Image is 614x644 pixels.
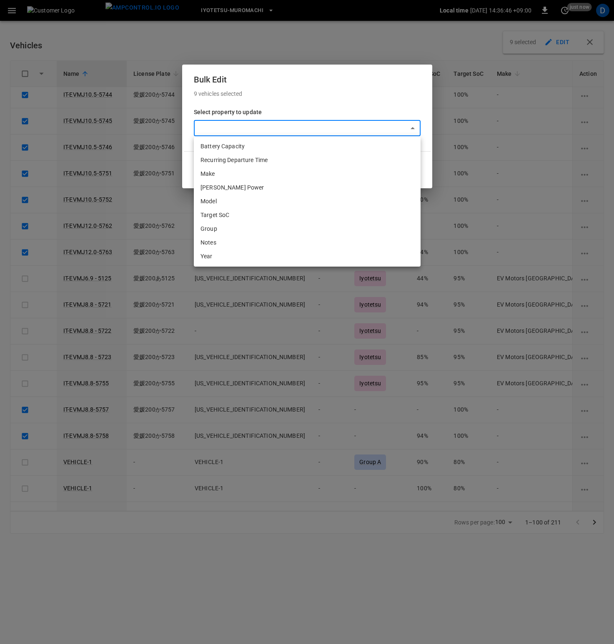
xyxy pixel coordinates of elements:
li: [PERSON_NAME] Power [194,181,421,195]
li: Recurring Departure Time [194,153,421,167]
li: Group [194,222,421,236]
li: Target SoC [194,208,421,222]
li: Battery Capacity [194,140,421,153]
li: Notes [194,236,421,250]
li: Year [194,250,421,263]
li: Model [194,195,421,208]
li: Make [194,167,421,181]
